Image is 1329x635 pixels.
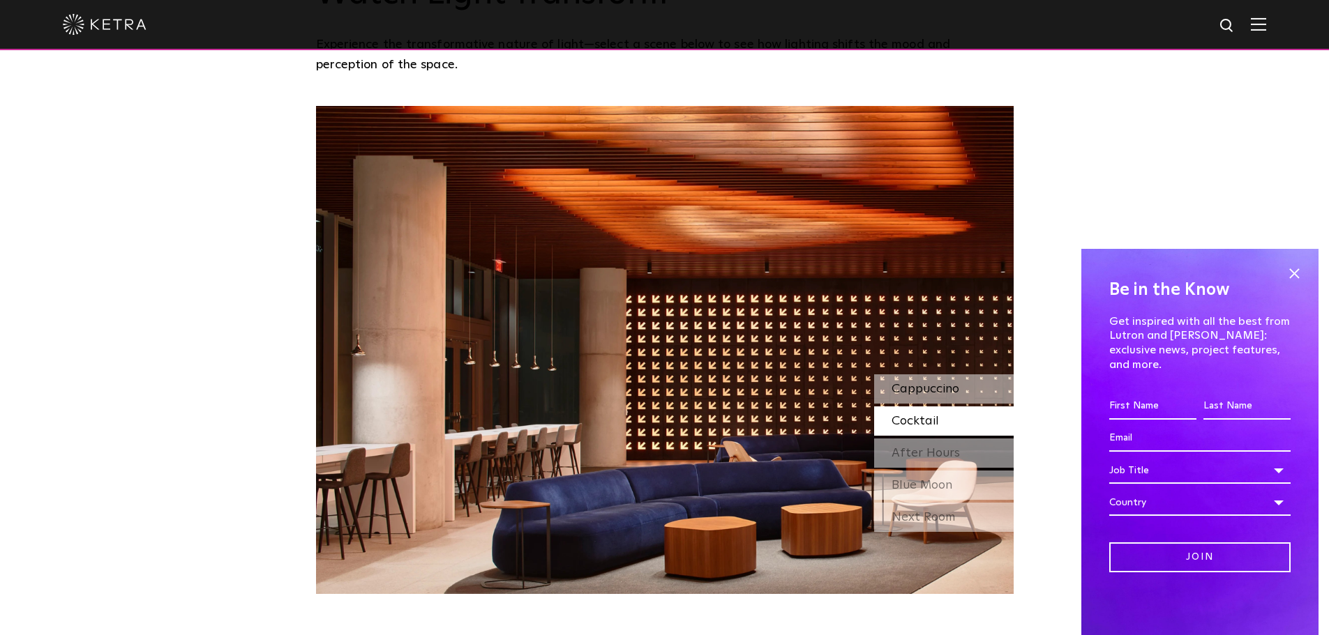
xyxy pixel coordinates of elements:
[1219,17,1236,35] img: search icon
[874,503,1014,532] div: Next Room
[892,479,952,491] span: Blue Moon
[1109,425,1291,452] input: Email
[1109,489,1291,516] div: Country
[892,415,939,427] span: Cocktail
[1109,314,1291,372] p: Get inspired with all the best from Lutron and [PERSON_NAME]: exclusive news, project features, a...
[1109,277,1291,303] h4: Be in the Know
[1109,393,1196,420] input: First Name
[316,35,1007,75] p: Experience the transformative nature of light—select a scene below to see how lighting shifts the...
[1109,457,1291,484] div: Job Title
[892,447,960,459] span: After Hours
[892,383,959,395] span: Cappuccino
[316,106,1014,594] img: SS_SXSW_Desktop_Warm
[1203,393,1291,420] input: Last Name
[63,14,147,35] img: ketra-logo-2019-white
[1251,17,1266,31] img: Hamburger%20Nav.svg
[1109,542,1291,572] input: Join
